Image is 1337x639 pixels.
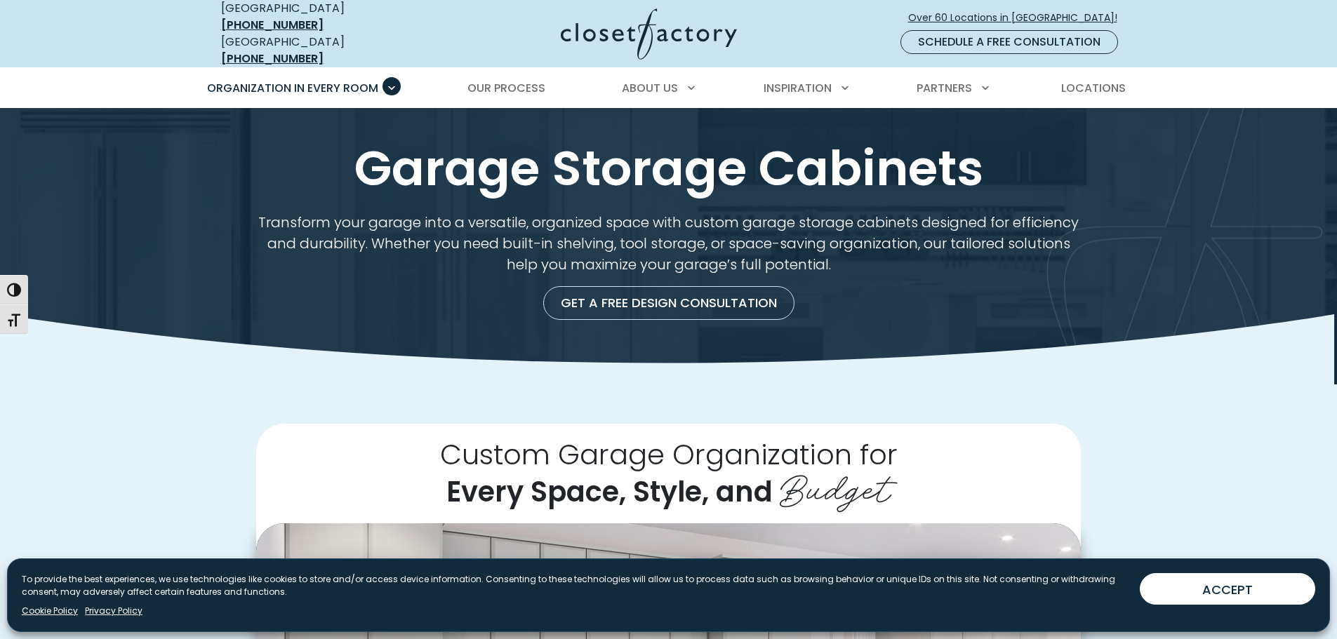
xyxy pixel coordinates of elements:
span: Custom Garage Organization for [440,435,898,474]
a: Cookie Policy [22,605,78,617]
a: Schedule a Free Consultation [900,30,1118,54]
span: Budget [780,457,891,513]
span: Partners [917,80,972,96]
img: Closet Factory Logo [561,8,737,60]
span: About Us [622,80,678,96]
h1: Garage Storage Cabinets [218,142,1119,195]
span: Over 60 Locations in [GEOGRAPHIC_DATA]! [908,11,1129,25]
span: Organization in Every Room [207,80,378,96]
span: Our Process [467,80,545,96]
button: ACCEPT [1140,573,1315,605]
p: To provide the best experiences, we use technologies like cookies to store and/or access device i... [22,573,1129,598]
span: Locations [1061,80,1126,96]
span: Every Space, Style, and [446,472,773,511]
span: Inspiration [764,80,832,96]
a: [PHONE_NUMBER] [221,17,324,33]
div: [GEOGRAPHIC_DATA] [221,34,425,67]
nav: Primary Menu [197,69,1140,108]
a: Over 60 Locations in [GEOGRAPHIC_DATA]! [907,6,1129,30]
a: Privacy Policy [85,605,142,617]
p: Transform your garage into a versatile, organized space with custom garage storage cabinets desig... [256,212,1081,275]
a: Get a Free Design Consultation [543,286,794,320]
a: [PHONE_NUMBER] [221,51,324,67]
